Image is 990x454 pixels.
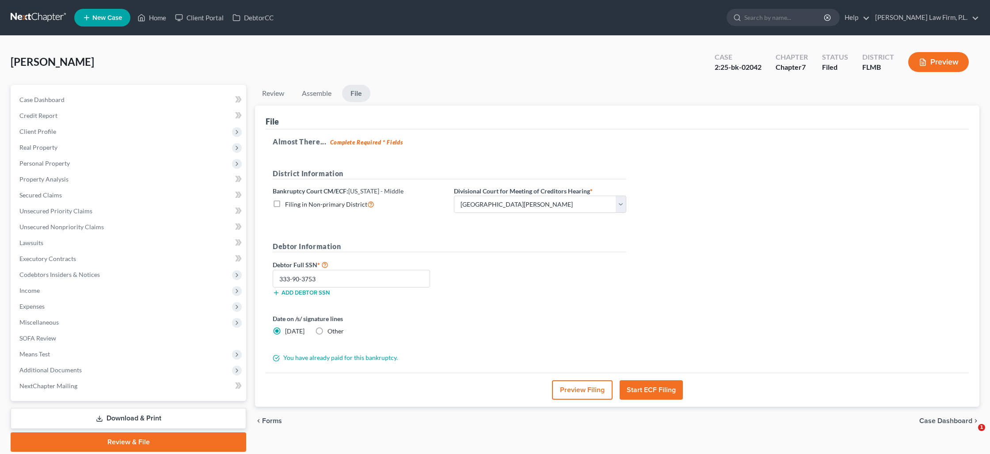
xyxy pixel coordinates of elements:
[11,408,246,429] a: Download & Print
[19,318,59,326] span: Miscellaneous
[12,235,246,251] a: Lawsuits
[342,85,370,102] a: File
[19,159,70,167] span: Personal Property
[19,191,62,199] span: Secured Claims
[454,186,593,196] label: Divisional Court for Meeting of Creditors Hearing
[285,327,305,335] span: [DATE]
[19,303,45,310] span: Expenses
[255,85,291,102] a: Review
[19,239,43,246] span: Lawsuits
[822,52,848,62] div: Status
[285,201,367,208] span: Filing in Non-primary District
[348,187,404,195] span: [US_STATE] - Middle
[273,289,330,296] button: Add debtor SSN
[19,366,82,374] span: Additional Documents
[295,85,339,102] a: Assemble
[972,417,979,424] i: chevron_right
[715,52,762,62] div: Case
[919,417,979,424] a: Case Dashboard chevron_right
[133,10,171,26] a: Home
[19,223,104,231] span: Unsecured Nonpriority Claims
[19,96,65,103] span: Case Dashboard
[330,139,403,146] strong: Complete Required * Fields
[802,63,806,71] span: 7
[228,10,278,26] a: DebtorCC
[12,187,246,203] a: Secured Claims
[12,108,246,124] a: Credit Report
[273,168,626,179] h5: District Information
[19,334,56,342] span: SOFA Review
[273,270,430,288] input: XXX-XX-XXXX
[12,330,246,346] a: SOFA Review
[12,92,246,108] a: Case Dashboard
[19,144,57,151] span: Real Property
[268,259,449,270] label: Debtor Full SSN
[862,52,894,62] div: District
[12,251,246,267] a: Executory Contracts
[11,55,94,68] span: [PERSON_NAME]
[19,112,57,119] span: Credit Report
[19,382,77,390] span: NextChapter Mailing
[273,136,962,147] h5: Almost There...
[12,378,246,394] a: NextChapter Mailing
[744,9,825,26] input: Search by name...
[871,10,979,26] a: [PERSON_NAME] Law Firm, P.L.
[620,380,683,400] button: Start ECF Filing
[840,10,870,26] a: Help
[19,207,92,215] span: Unsecured Priority Claims
[12,219,246,235] a: Unsecured Nonpriority Claims
[273,241,626,252] h5: Debtor Information
[776,52,808,62] div: Chapter
[273,314,445,323] label: Date on /s/ signature lines
[822,62,848,72] div: Filed
[11,432,246,452] a: Review & File
[12,203,246,219] a: Unsecured Priority Claims
[255,417,294,424] button: chevron_left Forms
[262,417,282,424] span: Forms
[715,62,762,72] div: 2:25-bk-02042
[862,62,894,72] div: FLMB
[327,327,344,335] span: Other
[978,424,985,431] span: 1
[19,175,69,183] span: Property Analysis
[273,186,404,196] label: Bankruptcy Court CM/ECF:
[776,62,808,72] div: Chapter
[908,52,969,72] button: Preview
[19,350,50,358] span: Means Test
[19,287,40,294] span: Income
[171,10,228,26] a: Client Portal
[268,353,631,362] div: You have already paid for this bankruptcy.
[960,424,981,445] iframe: Intercom live chat
[552,380,613,400] button: Preview Filing
[255,417,262,424] i: chevron_left
[19,255,76,262] span: Executory Contracts
[12,171,246,187] a: Property Analysis
[92,15,122,21] span: New Case
[919,417,972,424] span: Case Dashboard
[19,128,56,135] span: Client Profile
[19,271,100,278] span: Codebtors Insiders & Notices
[266,116,279,127] div: File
